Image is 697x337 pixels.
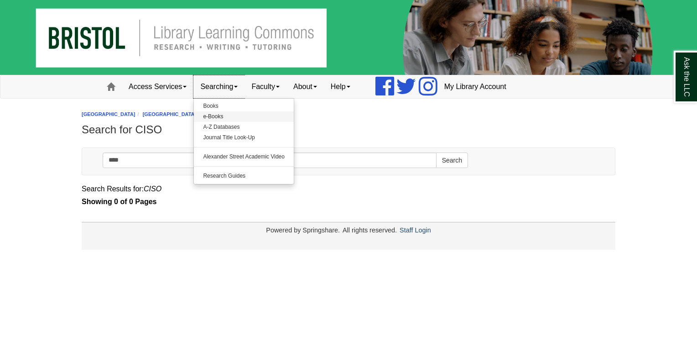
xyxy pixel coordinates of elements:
button: Search [436,153,468,168]
a: Alexander Street Academic Video [194,152,294,162]
a: Help [324,75,357,98]
div: Search Results for: [82,183,615,195]
a: About [286,75,324,98]
a: Journal Title Look-Up [194,132,294,143]
a: Faculty [244,75,286,98]
a: Books [194,101,294,111]
em: CISO [144,185,161,193]
nav: breadcrumb [82,110,615,119]
a: A-Z Databases [194,122,294,132]
h1: Search for CISO [82,123,615,136]
a: Research Guides [194,171,294,181]
div: Powered by Springshare. [265,226,341,234]
a: [GEOGRAPHIC_DATA] Learning Commons [143,111,245,117]
a: [GEOGRAPHIC_DATA] [82,111,135,117]
strong: Showing 0 of 0 Pages [82,195,615,208]
a: Staff Login [400,226,431,234]
a: e-Books [194,111,294,122]
a: Access Services [122,75,193,98]
a: My Library Account [437,75,513,98]
a: Searching [193,75,244,98]
div: All rights reserved. [341,226,398,234]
